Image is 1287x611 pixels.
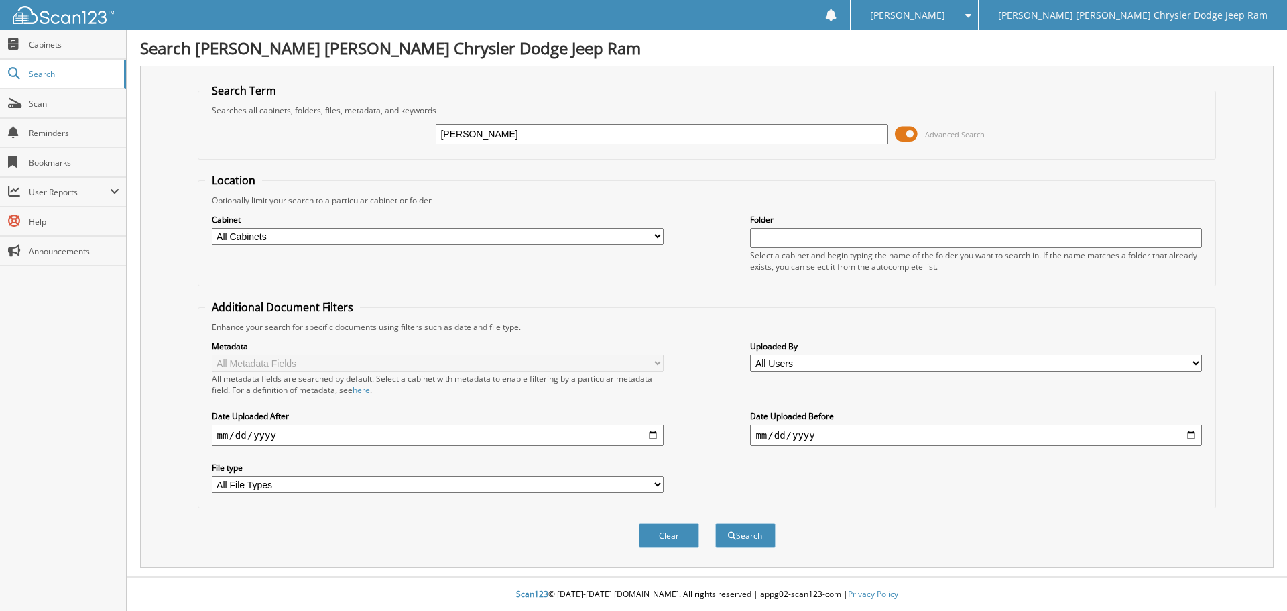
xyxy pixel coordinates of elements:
button: Clear [639,523,699,548]
span: Advanced Search [925,129,985,140]
label: File type [212,462,664,474]
a: here [353,384,370,396]
span: Help [29,216,119,227]
legend: Additional Document Filters [205,300,360,315]
span: Bookmarks [29,157,119,168]
label: Date Uploaded After [212,410,664,422]
span: Cabinets [29,39,119,50]
span: Reminders [29,127,119,139]
div: Optionally limit your search to a particular cabinet or folder [205,195,1209,206]
label: Uploaded By [750,341,1202,352]
h1: Search [PERSON_NAME] [PERSON_NAME] Chrysler Dodge Jeep Ram [140,37,1274,59]
label: Metadata [212,341,664,352]
span: Scan123 [516,588,548,600]
div: All metadata fields are searched by default. Select a cabinet with metadata to enable filtering b... [212,373,664,396]
span: Announcements [29,245,119,257]
span: Scan [29,98,119,109]
span: [PERSON_NAME] [870,11,945,19]
legend: Search Term [205,83,283,98]
a: Privacy Policy [848,588,898,600]
label: Cabinet [212,214,664,225]
div: Enhance your search for specific documents using filters such as date and file type. [205,321,1209,333]
input: end [750,425,1202,446]
legend: Location [205,173,262,188]
img: scan123-logo-white.svg [13,6,114,24]
label: Date Uploaded Before [750,410,1202,422]
input: start [212,425,664,446]
span: User Reports [29,186,110,198]
iframe: Chat Widget [1220,547,1287,611]
div: © [DATE]-[DATE] [DOMAIN_NAME]. All rights reserved | appg02-scan123-com | [127,578,1287,611]
span: Search [29,68,117,80]
label: Folder [750,214,1202,225]
button: Search [715,523,776,548]
div: Searches all cabinets, folders, files, metadata, and keywords [205,105,1209,116]
span: [PERSON_NAME] [PERSON_NAME] Chrysler Dodge Jeep Ram [998,11,1268,19]
div: Select a cabinet and begin typing the name of the folder you want to search in. If the name match... [750,249,1202,272]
